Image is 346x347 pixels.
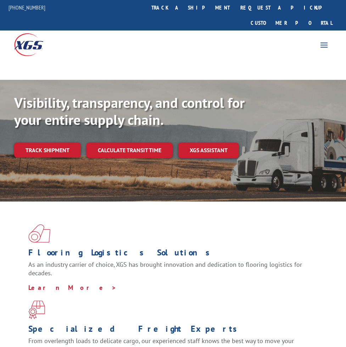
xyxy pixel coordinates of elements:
a: Learn More > [28,283,117,292]
a: [PHONE_NUMBER] [9,4,45,11]
a: XGS ASSISTANT [178,143,239,158]
a: Customer Portal [245,15,337,31]
a: Calculate transit time [86,143,173,158]
b: Visibility, transparency, and control for your entire supply chain. [14,93,245,129]
img: xgs-icon-total-supply-chain-intelligence-red [28,224,50,243]
span: As an industry carrier of choice, XGS has brought innovation and dedication to flooring logistics... [28,260,302,277]
a: Track shipment [14,143,81,158]
h1: Flooring Logistics Solutions [28,248,312,260]
img: xgs-icon-focused-on-flooring-red [28,301,45,319]
h1: Specialized Freight Experts [28,325,312,337]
